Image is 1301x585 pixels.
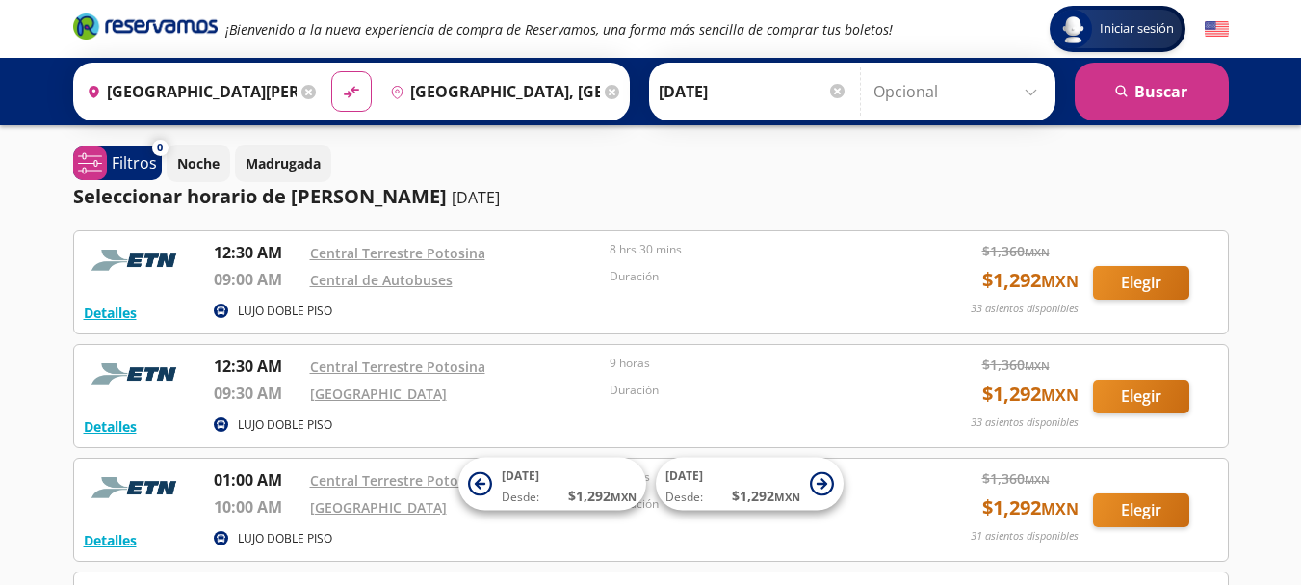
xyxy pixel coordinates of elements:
[665,467,703,484] span: [DATE]
[84,355,190,393] img: RESERVAMOS
[84,241,190,279] img: RESERVAMOS
[177,153,220,173] p: Noche
[79,67,297,116] input: Buscar Origen
[1093,380,1189,413] button: Elegir
[1092,19,1182,39] span: Iniciar sesión
[214,241,300,264] p: 12:30 AM
[1025,359,1050,373] small: MXN
[84,416,137,437] button: Detalles
[1025,472,1050,487] small: MXN
[73,182,447,211] p: Seleccionar horario de [PERSON_NAME]
[1093,493,1189,527] button: Elegir
[310,385,447,403] a: [GEOGRAPHIC_DATA]
[610,382,900,399] p: Duración
[873,67,1046,116] input: Opcional
[1041,385,1079,406] small: MXN
[310,244,485,262] a: Central Terrestre Potosina
[1093,266,1189,300] button: Elegir
[214,268,300,291] p: 09:00 AM
[214,382,300,405] p: 09:30 AM
[112,151,157,174] p: Filtros
[502,467,539,484] span: [DATE]
[1205,17,1229,41] button: English
[656,458,844,511] button: [DATE]Desde:$1,292MXN
[971,528,1079,545] p: 31 asientos disponibles
[982,266,1079,295] span: $ 1,292
[502,489,539,506] span: Desde:
[971,301,1079,317] p: 33 asientos disponibles
[610,268,900,285] p: Duración
[665,489,703,506] span: Desde:
[568,486,637,506] span: $ 1,292
[774,490,800,504] small: MXN
[1075,63,1229,120] button: Buscar
[1041,498,1079,519] small: MXN
[610,241,900,258] p: 8 hrs 30 mins
[982,493,1079,522] span: $ 1,292
[84,468,190,507] img: RESERVAMOS
[310,498,447,517] a: [GEOGRAPHIC_DATA]
[452,186,500,209] p: [DATE]
[982,380,1079,409] span: $ 1,292
[310,358,485,376] a: Central Terrestre Potosina
[971,414,1079,431] p: 33 asientos disponibles
[84,303,137,323] button: Detalles
[238,416,332,434] p: LUJO DOBLE PISO
[611,490,637,504] small: MXN
[235,145,331,182] button: Madrugada
[246,153,321,173] p: Madrugada
[225,20,893,39] em: ¡Bienvenido a la nueva experiencia de compra de Reservamos, una forma más sencilla de comprar tus...
[982,355,1050,375] span: $ 1,360
[214,355,300,378] p: 12:30 AM
[458,458,646,511] button: [DATE]Desde:$1,292MXN
[310,271,453,289] a: Central de Autobuses
[73,146,162,180] button: 0Filtros
[167,145,230,182] button: Noche
[310,471,485,490] a: Central Terrestre Potosina
[157,140,163,156] span: 0
[73,12,218,40] i: Brand Logo
[610,355,900,372] p: 9 horas
[84,530,137,550] button: Detalles
[238,303,332,320] p: LUJO DOBLE PISO
[214,495,300,519] p: 10:00 AM
[1025,245,1050,259] small: MXN
[982,241,1050,261] span: $ 1,360
[214,468,300,492] p: 01:00 AM
[659,67,847,116] input: Elegir Fecha
[238,530,332,547] p: LUJO DOBLE PISO
[982,468,1050,489] span: $ 1,360
[1041,271,1079,292] small: MXN
[732,486,800,506] span: $ 1,292
[73,12,218,46] a: Brand Logo
[382,67,600,116] input: Buscar Destino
